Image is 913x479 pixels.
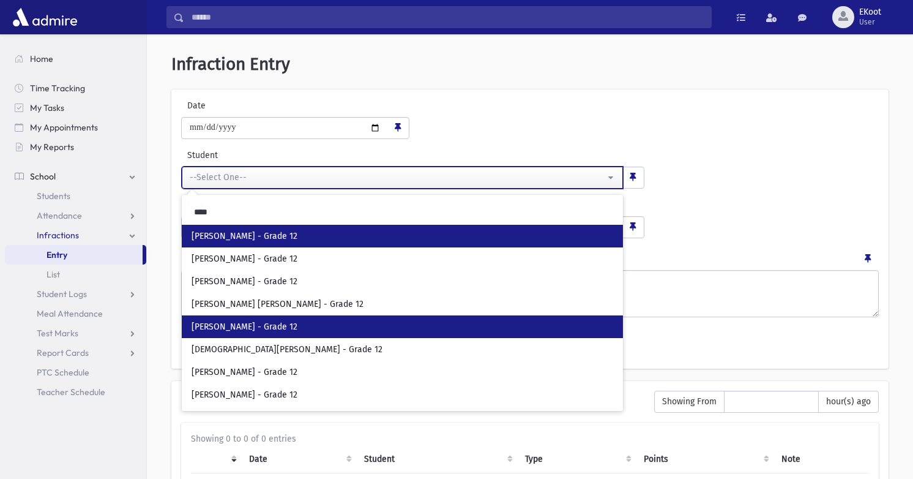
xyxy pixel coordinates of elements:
span: Entry [47,249,67,260]
a: My Reports [5,137,146,157]
span: My Reports [30,141,74,153]
label: Student [181,149,490,162]
a: My Tasks [5,98,146,118]
span: [PERSON_NAME] - Grade 12 [192,366,297,379]
a: Students [5,186,146,206]
span: My Tasks [30,102,64,113]
span: My Appointments [30,122,98,133]
a: Infractions [5,225,146,245]
a: My Appointments [5,118,146,137]
div: Showing 0 to 0 of 0 entries [191,432,869,445]
span: List [47,269,60,280]
h6: Recently Entered [181,391,642,402]
a: List [5,265,146,284]
span: [PERSON_NAME] [PERSON_NAME] - Grade 12 [192,298,363,311]
a: Meal Attendance [5,304,146,323]
a: Teacher Schedule [5,382,146,402]
label: Date [181,99,257,112]
a: School [5,167,146,186]
span: Attendance [37,210,82,221]
label: Note [181,248,200,265]
th: Points: activate to sort column ascending [636,445,774,473]
span: Student Logs [37,289,87,300]
th: Note [774,445,869,473]
th: Student: activate to sort column ascending [357,445,517,473]
a: Entry [5,245,143,265]
span: Meal Attendance [37,308,103,319]
button: --Select One-- [182,167,623,189]
span: Home [30,53,53,64]
span: School [30,171,56,182]
a: Test Marks [5,323,146,343]
span: Teacher Schedule [37,387,105,398]
span: Test Marks [37,328,78,339]
input: Search [184,6,711,28]
span: [PERSON_NAME] - Grade 12 [192,230,297,243]
th: Date: activate to sort column ascending [242,445,357,473]
span: Showing From [654,391,725,413]
span: [PERSON_NAME] - Grade 12 [192,253,297,265]
label: Type [181,198,412,211]
a: Student Logs [5,284,146,304]
img: AdmirePro [10,5,80,29]
a: Home [5,49,146,69]
span: Students [37,190,70,202]
th: Type: activate to sort column ascending [518,445,636,473]
span: Report Cards [37,347,89,358]
span: [PERSON_NAME] - Grade 12 [192,321,297,333]
span: Infraction Entry [171,54,290,74]
span: Time Tracking [30,83,85,94]
span: Infractions [37,230,79,241]
a: Report Cards [5,343,146,363]
span: PTC Schedule [37,367,89,378]
span: hour(s) ago [818,391,879,413]
a: Attendance [5,206,146,225]
span: [DEMOGRAPHIC_DATA][PERSON_NAME] - Grade 12 [192,344,382,356]
a: PTC Schedule [5,363,146,382]
a: Time Tracking [5,78,146,98]
span: EKoot [859,7,881,17]
span: [PERSON_NAME] - Grade 12 [192,276,297,288]
input: Search [187,202,618,222]
span: User [859,17,881,27]
span: [PERSON_NAME] - Grade 12 [192,389,297,401]
div: --Select One-- [190,171,605,184]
